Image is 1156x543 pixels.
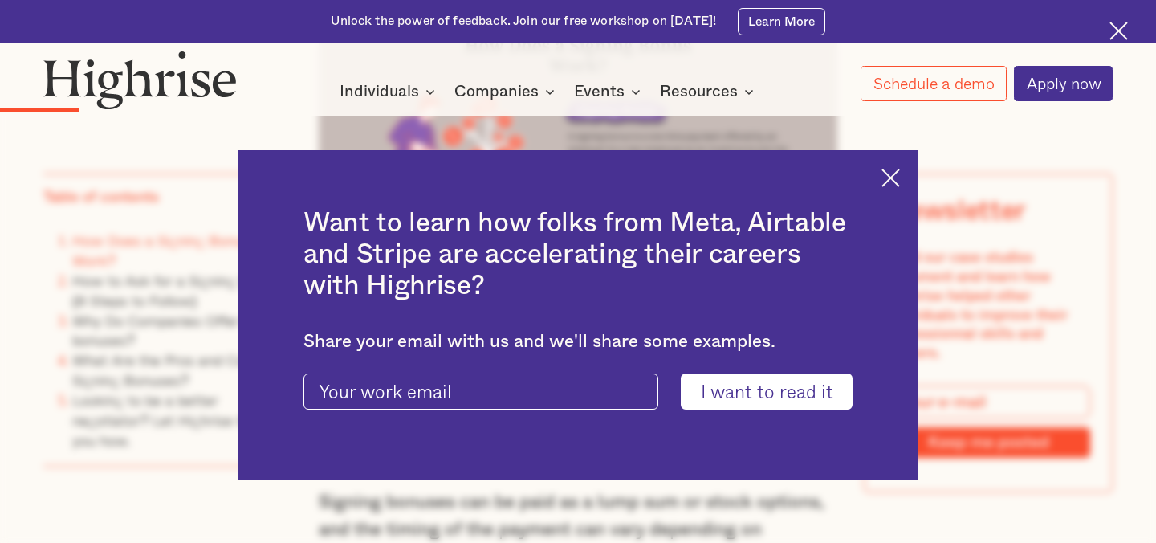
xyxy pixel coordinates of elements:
a: Schedule a demo [861,66,1006,101]
div: Individuals [340,82,419,101]
img: Cross icon [1109,22,1128,40]
input: Your work email [303,374,658,410]
div: Individuals [340,82,440,101]
div: Events [574,82,625,101]
div: Resources [660,82,759,101]
div: Events [574,82,645,101]
img: Cross icon [881,169,900,187]
div: Share your email with us and we'll share some examples. [303,331,853,353]
div: Resources [660,82,738,101]
div: Companies [454,82,539,101]
input: I want to read it [681,374,853,410]
form: current-ascender-blog-article-modal-form [303,374,853,410]
div: Unlock the power of feedback. Join our free workshop on [DATE]! [331,13,716,30]
img: Highrise logo [43,51,237,109]
a: Learn More [738,8,824,36]
h2: Want to learn how folks from Meta, Airtable and Stripe are accelerating their careers with Highrise? [303,208,853,302]
div: Companies [454,82,560,101]
a: Apply now [1014,66,1113,101]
